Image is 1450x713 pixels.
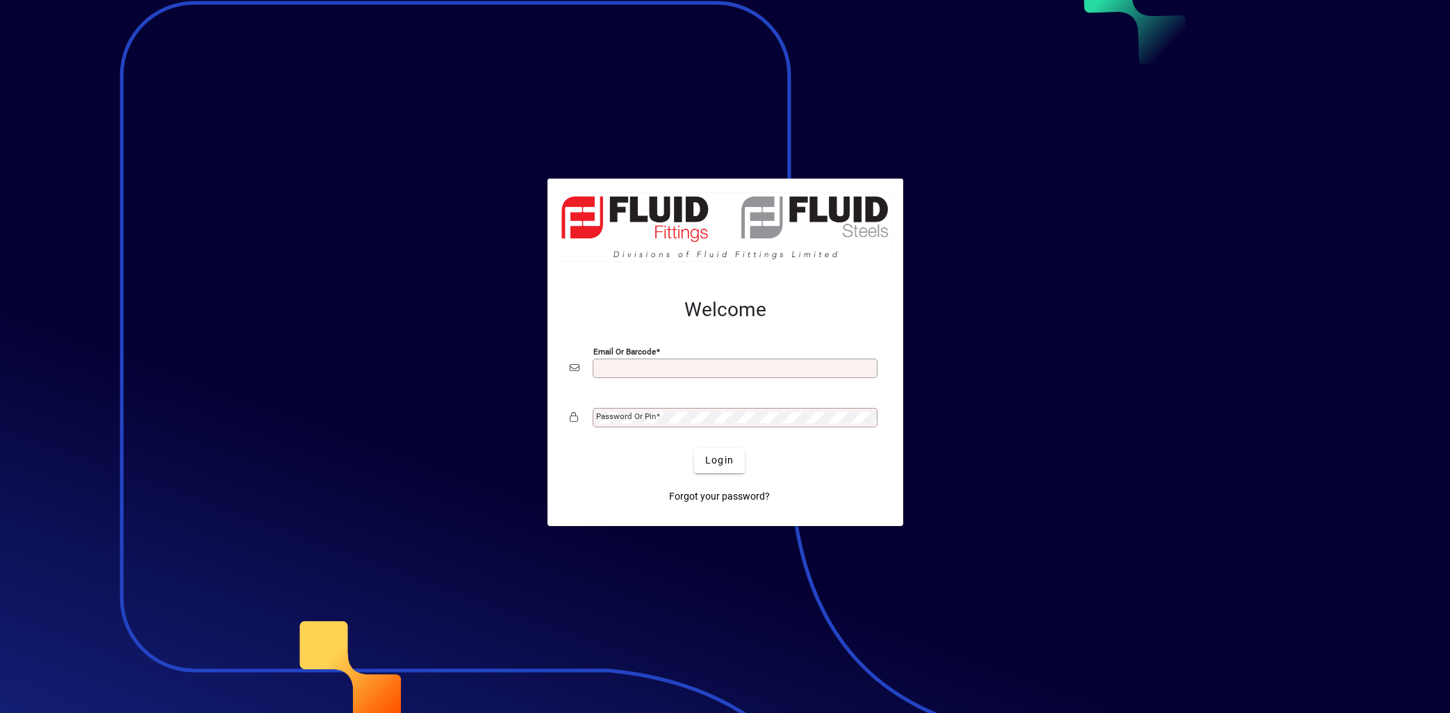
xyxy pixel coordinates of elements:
[664,484,775,509] a: Forgot your password?
[694,448,745,473] button: Login
[705,453,734,468] span: Login
[593,346,656,356] mat-label: Email or Barcode
[596,411,656,421] mat-label: Password or Pin
[669,489,770,504] span: Forgot your password?
[570,298,881,322] h2: Welcome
